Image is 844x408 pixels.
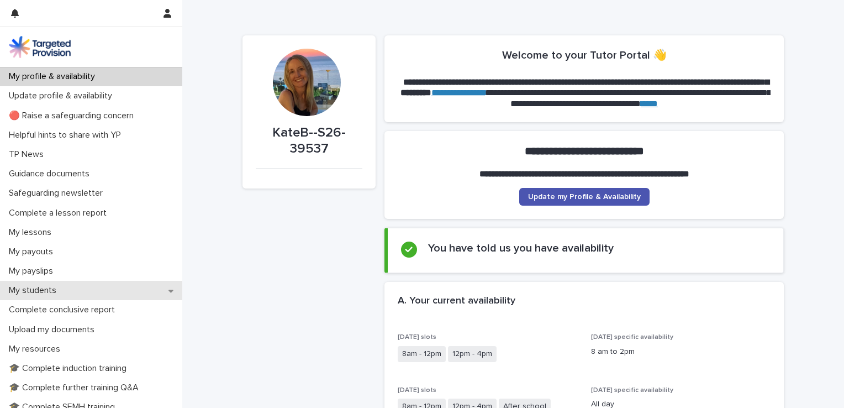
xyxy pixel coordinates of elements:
[4,188,112,198] p: Safeguarding newsletter
[398,334,436,341] span: [DATE] slots
[398,295,515,307] h2: A. Your current availability
[4,285,65,296] p: My students
[4,344,69,354] p: My resources
[591,387,673,394] span: [DATE] specific availability
[4,91,121,101] p: Update profile & availability
[502,49,667,62] h2: Welcome to your Tutor Portal 👋
[398,346,446,362] span: 8am - 12pm
[448,346,497,362] span: 12pm - 4pm
[4,111,143,121] p: 🔴 Raise a safeguarding concern
[519,188,650,206] a: Update my Profile & Availability
[256,125,362,157] p: KateB--S26-39537
[4,149,52,160] p: TP News
[4,266,62,276] p: My payslips
[428,242,614,255] h2: You have told us you have availability
[4,247,62,257] p: My payouts
[4,71,104,82] p: My profile & availability
[4,305,124,315] p: Complete conclusive report
[591,334,673,341] span: [DATE] specific availability
[4,227,60,238] p: My lessons
[4,130,130,140] p: Helpful hints to share with YP
[4,169,98,179] p: Guidance documents
[4,325,103,335] p: Upload my documents
[4,383,147,393] p: 🎓 Complete further training Q&A
[4,208,115,218] p: Complete a lesson report
[4,363,135,374] p: 🎓 Complete induction training
[9,36,71,58] img: M5nRWzHhSzIhMunXDL62
[398,387,436,394] span: [DATE] slots
[528,193,641,201] span: Update my Profile & Availability
[591,346,771,358] p: 8 am to 2pm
